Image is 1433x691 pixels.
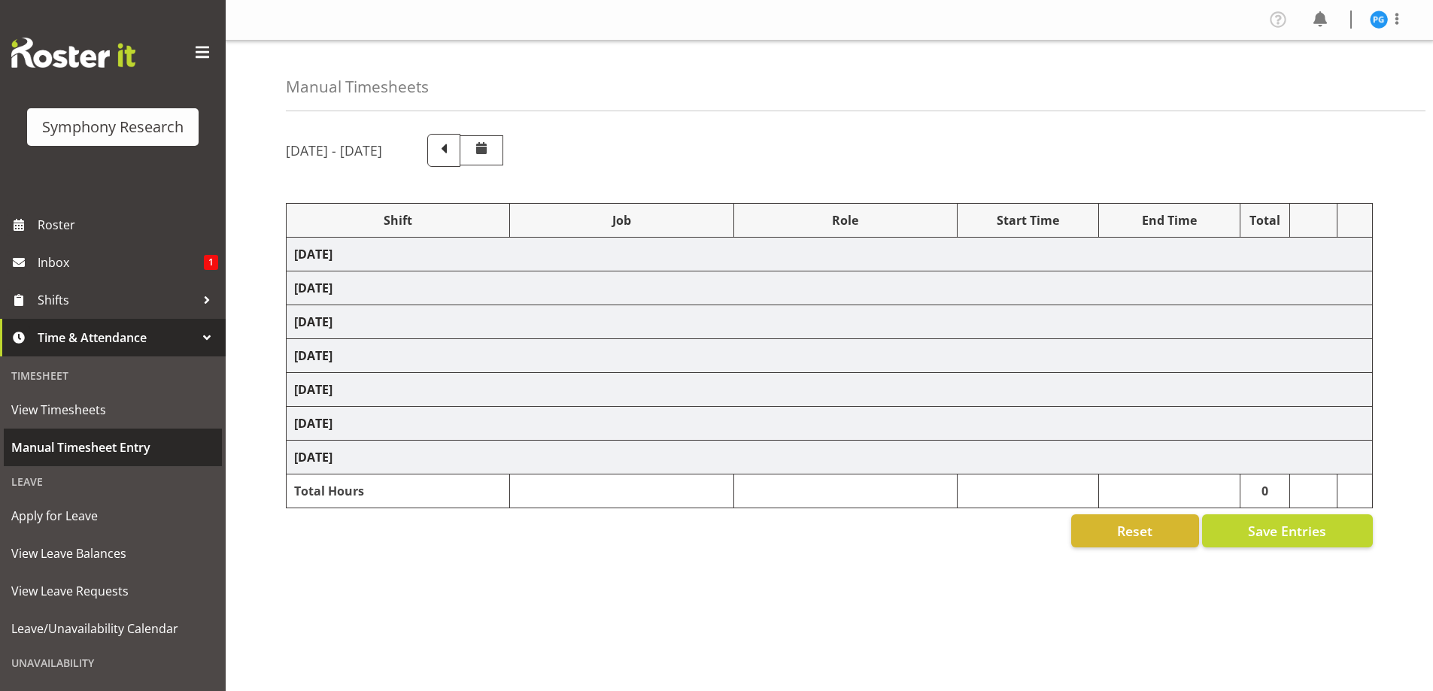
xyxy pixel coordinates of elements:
div: Unavailability [4,647,222,678]
a: View Leave Balances [4,535,222,572]
td: [DATE] [287,238,1373,271]
a: Manual Timesheet Entry [4,429,222,466]
div: Shift [294,211,502,229]
span: Manual Timesheet Entry [11,436,214,459]
span: Inbox [38,251,204,274]
span: 1 [204,255,218,270]
div: Job [518,211,725,229]
span: Roster [38,214,218,236]
td: [DATE] [287,305,1373,339]
a: Leave/Unavailability Calendar [4,610,222,647]
button: Save Entries [1202,514,1373,547]
span: Leave/Unavailability Calendar [11,617,214,640]
div: Role [742,211,949,229]
div: Timesheet [4,360,222,391]
td: [DATE] [287,407,1373,441]
span: Shifts [38,289,196,311]
td: [DATE] [287,271,1373,305]
div: Symphony Research [42,116,184,138]
div: Start Time [965,211,1091,229]
span: Time & Attendance [38,326,196,349]
span: View Timesheets [11,399,214,421]
a: View Timesheets [4,391,222,429]
td: 0 [1240,474,1290,508]
button: Reset [1071,514,1199,547]
div: Leave [4,466,222,497]
img: patricia-gilmour9541.jpg [1370,11,1388,29]
a: View Leave Requests [4,572,222,610]
span: Save Entries [1248,521,1326,541]
td: Total Hours [287,474,510,508]
td: [DATE] [287,441,1373,474]
a: Apply for Leave [4,497,222,535]
h4: Manual Timesheets [286,78,429,95]
span: View Leave Requests [11,580,214,602]
span: Apply for Leave [11,505,214,527]
td: [DATE] [287,373,1373,407]
td: [DATE] [287,339,1373,373]
div: End Time [1107,211,1232,229]
h5: [DATE] - [DATE] [286,142,382,159]
span: View Leave Balances [11,542,214,565]
span: Reset [1117,521,1152,541]
img: Rosterit website logo [11,38,135,68]
div: Total [1248,211,1283,229]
